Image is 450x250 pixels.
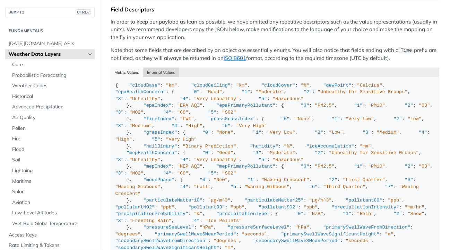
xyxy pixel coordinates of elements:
[284,144,292,149] span: "%"
[115,157,124,162] span: "3"
[202,150,211,155] span: "0"
[405,103,413,108] span: "2"
[155,232,236,237] span: "primarySwellWaveSMeanPeriod"
[405,164,413,169] span: "2"
[318,89,407,95] span: "Unhealthy for Sensitive Groups"
[331,116,340,122] span: "1"
[12,188,93,195] span: Solar
[267,130,295,135] span: "Very Low"
[12,104,93,110] span: Advanced Precipitation
[9,187,95,197] a: Solar
[309,184,318,189] span: "6"
[301,103,309,108] span: "0"
[12,167,93,174] span: Lightning
[281,116,289,122] span: "0"
[12,178,93,185] span: Maritime
[12,146,93,153] span: Flood
[242,89,250,95] span: "1"
[272,96,303,101] span: "Hazardous"
[143,68,179,77] button: Imperial Values
[224,55,246,61] a: ISO 8601
[194,211,202,216] span: "%"
[144,103,172,108] span: "epaIndex"
[194,96,239,101] span: "Very Unhealthy"
[368,103,385,108] span: "PM10"
[9,91,95,102] a: Historical
[115,211,189,216] span: "precipitationProbability"
[9,208,95,218] a: Low-Level Altitudes
[194,184,211,189] span: "Full"
[343,211,351,216] span: "1"
[329,150,418,155] span: "Unhealthy for Sensitive Groups"
[315,150,323,155] span: "2"
[214,177,228,182] span: "New"
[180,96,188,101] span: "4"
[303,205,318,210] span: "ppb"
[127,150,177,155] span: "mepHealthConcern"
[129,171,144,176] span: "NO2"
[202,130,211,135] span: "0"
[115,238,208,243] span: "secondarySwellWaveFromDirection"
[309,211,323,216] span: "N/A"
[309,198,332,203] span: "μg/m^3"
[250,144,278,149] span: "humidity"
[346,198,382,203] span: "pollutantCO"
[360,144,371,149] span: "mm"
[12,93,93,100] span: Historical
[172,123,180,128] span: "4"
[222,171,236,176] span: "SO2"
[363,130,371,135] span: "3"
[180,184,188,189] span: "4"
[247,177,256,182] span: "1"
[12,220,93,227] span: Wet Bulb Globe Temperature
[12,199,93,206] span: Aviation
[242,232,267,237] span: "seconds"
[115,96,124,101] span: "3"
[301,83,309,88] span: "%"
[253,130,261,135] span: "1"
[115,184,161,189] span: "Waxing Gibbous"
[259,205,298,210] span: "pollutantSO2"
[346,116,374,122] span: "Very Low"
[343,177,385,182] span: "First Quarter"
[129,110,144,115] span: "NO2"
[208,110,216,115] span: "5"
[303,89,312,95] span: "2"
[144,164,172,169] span: "mepIndex"
[12,135,93,142] span: Fire
[129,123,152,128] span: "Medium"
[216,211,270,216] span: "precipitationType"
[385,184,393,189] span: "7"
[9,232,93,239] span: Access Keys
[144,144,177,149] span: "hailBinary"
[354,103,362,108] span: "1"
[231,184,239,189] span: "5"
[405,177,413,182] span: "3"
[253,238,340,243] span: "secondarySwellWaveSMeanPeriod"
[208,198,231,203] span: "μg/m^3"
[244,198,303,203] span: "particulateMatter25"
[231,205,245,210] span: "ppb"
[323,83,351,88] span: "dewPoint"
[5,49,95,60] a: Weather Data LayersHide subpages for Weather Data Layers
[9,40,93,47] span: [DATE][DOMAIN_NAME] APIs
[12,61,93,68] span: Core
[9,218,95,229] a: Wet Bulb Globe Temperature
[76,9,91,15] span: CTRL-/
[393,211,402,216] span: "2"
[236,83,247,88] span: "km"
[12,114,93,121] span: Air Quality
[166,83,177,88] span: "km"
[12,82,93,89] span: Weather Codes
[323,184,365,189] span: "Third Quarter"
[295,225,309,230] span: "hPa"
[385,232,393,237] span: "m"
[222,110,236,115] span: "SO2"
[12,125,93,132] span: Pollen
[115,171,124,176] span: "3"
[9,155,95,165] a: Soil
[9,102,95,112] a: Advanced Precipitation
[9,134,95,144] a: Fire
[5,28,95,34] h2: Fundamentals
[9,242,93,249] span: Rate Limiting & Tokens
